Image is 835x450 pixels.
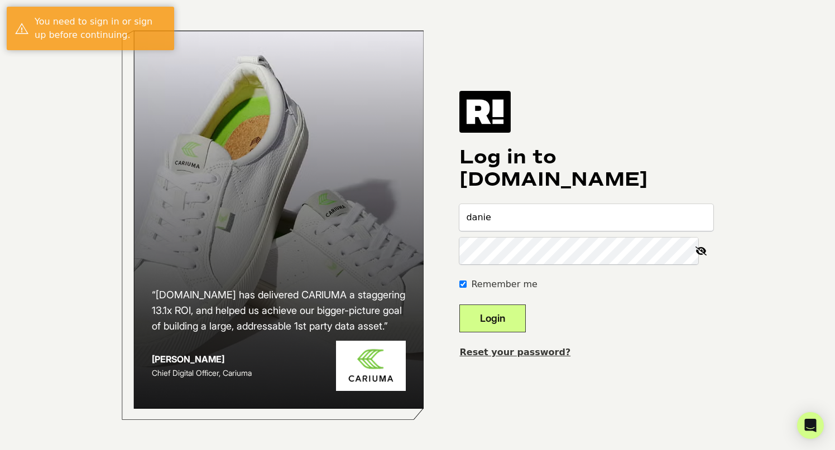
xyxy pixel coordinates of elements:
[797,412,824,439] div: Open Intercom Messenger
[459,146,713,191] h1: Log in to [DOMAIN_NAME]
[459,304,526,332] button: Login
[459,347,570,357] a: Reset your password?
[459,204,713,231] input: Email
[35,15,166,42] div: You need to sign in or sign up before continuing.
[152,354,224,365] strong: [PERSON_NAME]
[459,91,511,132] img: Retention.com
[471,278,537,291] label: Remember me
[336,341,406,391] img: Cariuma
[152,287,406,334] h2: “[DOMAIN_NAME] has delivered CARIUMA a staggering 13.1x ROI, and helped us achieve our bigger-pic...
[152,368,252,378] span: Chief Digital Officer, Cariuma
